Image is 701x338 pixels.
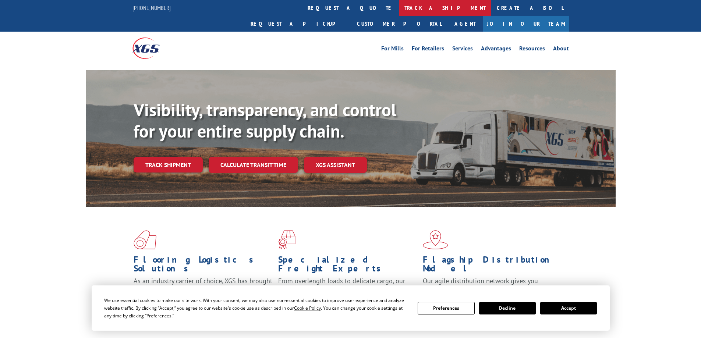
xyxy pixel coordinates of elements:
a: Advantages [481,46,511,54]
a: Track shipment [134,157,203,172]
span: Our agile distribution network gives you nationwide inventory management on demand. [423,277,558,294]
div: We use essential cookies to make our site work. With your consent, we may also use non-essential ... [104,296,409,320]
a: [PHONE_NUMBER] [132,4,171,11]
a: Resources [519,46,545,54]
img: xgs-icon-total-supply-chain-intelligence-red [134,230,156,249]
h1: Flooring Logistics Solutions [134,255,273,277]
button: Preferences [418,302,474,314]
img: xgs-icon-flagship-distribution-model-red [423,230,448,249]
a: Request a pickup [245,16,351,32]
a: About [553,46,569,54]
a: XGS ASSISTANT [304,157,367,173]
a: Agent [447,16,483,32]
div: Cookie Consent Prompt [92,285,610,331]
a: For Mills [381,46,404,54]
p: From overlength loads to delicate cargo, our experienced staff knows the best way to move your fr... [278,277,417,309]
span: Preferences [146,313,171,319]
a: Join Our Team [483,16,569,32]
a: Services [452,46,473,54]
a: Customer Portal [351,16,447,32]
h1: Specialized Freight Experts [278,255,417,277]
span: As an industry carrier of choice, XGS has brought innovation and dedication to flooring logistics... [134,277,272,303]
a: Calculate transit time [209,157,298,173]
h1: Flagship Distribution Model [423,255,562,277]
b: Visibility, transparency, and control for your entire supply chain. [134,98,396,142]
a: For Retailers [412,46,444,54]
span: Cookie Policy [294,305,321,311]
img: xgs-icon-focused-on-flooring-red [278,230,295,249]
button: Decline [479,302,536,314]
button: Accept [540,302,597,314]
